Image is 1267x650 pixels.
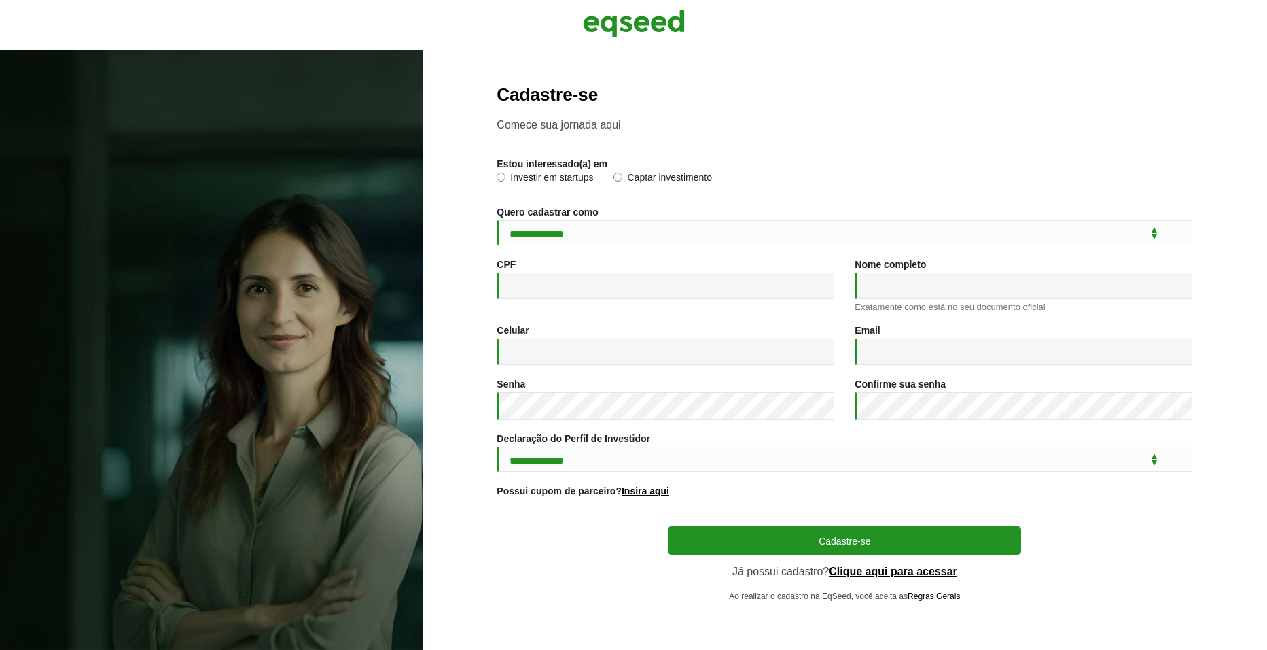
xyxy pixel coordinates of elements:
p: Ao realizar o cadastro na EqSeed, você aceita as [668,592,1021,601]
a: Clique aqui para acessar [829,566,957,577]
input: Captar investimento [613,173,622,182]
label: Quero cadastrar como [497,207,598,217]
img: EqSeed Logo [583,7,685,41]
label: Captar investimento [613,173,712,186]
h2: Cadastre-se [497,85,1192,105]
label: Investir em startups [497,173,593,186]
label: CPF [497,260,516,269]
label: Celular [497,326,529,335]
label: Declaração do Perfil de Investidor [497,434,650,443]
p: Já possui cadastro? [668,565,1021,578]
label: Estou interessado(a) em [497,159,607,169]
label: Nome completo [855,260,926,269]
div: Exatamente como está no seu documento oficial [855,303,1192,311]
label: Confirme sua senha [855,379,946,389]
a: Insira aqui [622,486,669,496]
label: Possui cupom de parceiro? [497,486,669,496]
label: Email [855,326,880,335]
label: Senha [497,379,525,389]
button: Cadastre-se [668,526,1021,555]
input: Investir em startups [497,173,505,182]
a: Regras Gerais [908,592,960,600]
p: Comece sua jornada aqui [497,118,1192,131]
